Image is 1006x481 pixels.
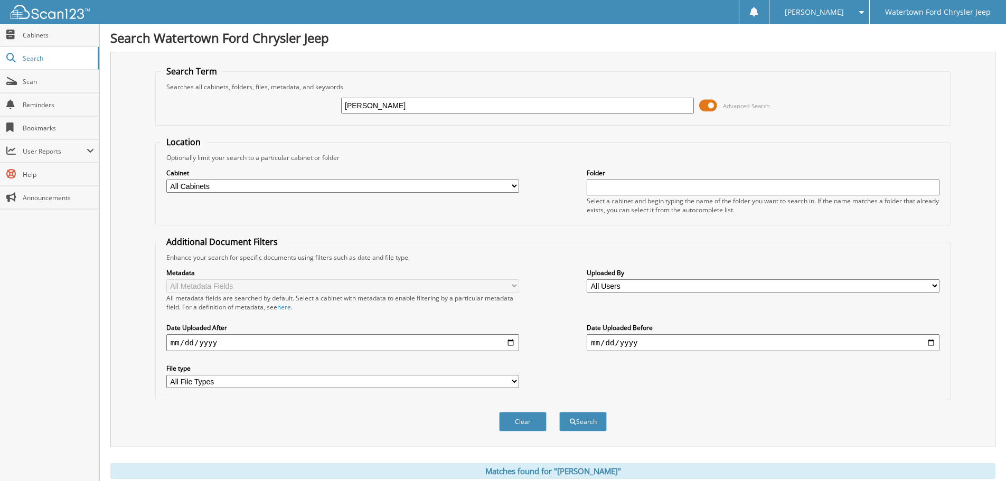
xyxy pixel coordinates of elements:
[166,323,519,332] label: Date Uploaded After
[166,268,519,277] label: Metadata
[23,100,94,109] span: Reminders
[23,193,94,202] span: Announcements
[110,463,995,479] div: Matches found for "[PERSON_NAME]"
[785,9,844,15] span: [PERSON_NAME]
[161,82,945,91] div: Searches all cabinets, folders, files, metadata, and keywords
[161,65,222,77] legend: Search Term
[110,29,995,46] h1: Search Watertown Ford Chrysler Jeep
[11,5,90,19] img: scan123-logo-white.svg
[23,77,94,86] span: Scan
[161,253,945,262] div: Enhance your search for specific documents using filters such as date and file type.
[277,303,291,312] a: here
[587,323,939,332] label: Date Uploaded Before
[166,334,519,351] input: start
[166,294,519,312] div: All metadata fields are searched by default. Select a cabinet with metadata to enable filtering b...
[161,136,206,148] legend: Location
[587,196,939,214] div: Select a cabinet and begin typing the name of the folder you want to search in. If the name match...
[559,412,607,431] button: Search
[885,9,991,15] span: Watertown Ford Chrysler Jeep
[723,102,770,110] span: Advanced Search
[587,334,939,351] input: end
[499,412,547,431] button: Clear
[23,170,94,179] span: Help
[166,364,519,373] label: File type
[587,268,939,277] label: Uploaded By
[23,124,94,133] span: Bookmarks
[587,168,939,177] label: Folder
[23,31,94,40] span: Cabinets
[166,168,519,177] label: Cabinet
[161,153,945,162] div: Optionally limit your search to a particular cabinet or folder
[23,147,87,156] span: User Reports
[161,236,283,248] legend: Additional Document Filters
[23,54,92,63] span: Search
